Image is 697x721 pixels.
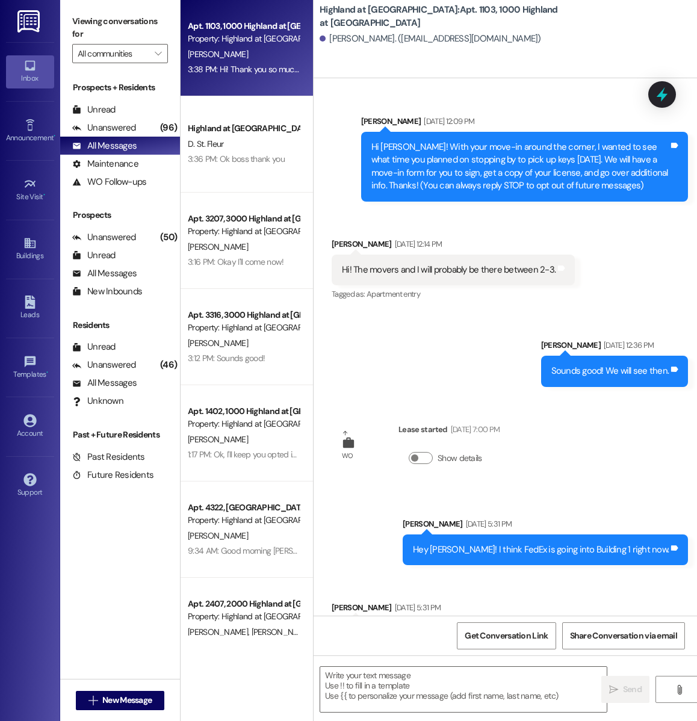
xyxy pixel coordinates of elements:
[6,174,54,206] a: Site Visit •
[570,630,677,642] span: Share Conversation via email
[72,469,153,481] div: Future Residents
[6,55,54,88] a: Inbox
[392,238,442,250] div: [DATE] 12:14 PM
[60,319,180,332] div: Residents
[601,339,654,351] div: [DATE] 12:36 PM
[72,267,137,280] div: All Messages
[188,449,327,460] div: 1:17 PM: Ok, I'll keep you opted in. Thanks!
[188,321,299,334] div: Property: Highland at [GEOGRAPHIC_DATA]
[6,292,54,324] a: Leads
[6,410,54,443] a: Account
[102,694,152,707] span: New Message
[155,49,161,58] i: 
[72,359,136,371] div: Unanswered
[457,622,556,649] button: Get Conversation Link
[188,241,248,252] span: [PERSON_NAME]
[72,451,145,463] div: Past Residents
[188,514,299,527] div: Property: Highland at [GEOGRAPHIC_DATA]
[46,368,48,377] span: •
[72,395,123,407] div: Unknown
[188,610,299,623] div: Property: Highland at [GEOGRAPHIC_DATA]
[72,158,138,170] div: Maintenance
[332,285,575,303] div: Tagged as:
[88,696,98,705] i: 
[448,423,500,436] div: [DATE] 7:00 PM
[332,238,575,255] div: [PERSON_NAME]
[188,32,299,45] div: Property: Highland at [GEOGRAPHIC_DATA]
[157,356,180,374] div: (46)
[188,309,299,321] div: Apt. 3316, 3000 Highland at [GEOGRAPHIC_DATA]
[76,691,165,710] button: New Message
[188,598,299,610] div: Apt. 2407, 2000 Highland at [GEOGRAPHIC_DATA]
[403,518,688,534] div: [PERSON_NAME]
[157,119,180,137] div: (96)
[72,231,136,244] div: Unanswered
[6,233,54,265] a: Buildings
[72,12,168,44] label: Viewing conversations for
[188,64,303,75] div: 3:38 PM: Hi! Thank you so much!!
[371,141,669,193] div: Hi [PERSON_NAME]! With your move-in around the corner, I wanted to see what time you planned on s...
[361,115,688,132] div: [PERSON_NAME]
[332,601,510,618] div: [PERSON_NAME]
[72,341,116,353] div: Unread
[367,289,420,299] span: Apartment entry
[72,104,116,116] div: Unread
[72,285,142,298] div: New Inbounds
[551,365,669,377] div: Sounds good! We will see then.
[188,256,283,267] div: 3:16 PM: Okay I'll come now!
[188,501,299,514] div: Apt. 4322, [GEOGRAPHIC_DATA] at [GEOGRAPHIC_DATA]
[609,685,618,695] i: 
[320,4,560,29] b: Highland at [GEOGRAPHIC_DATA]: Apt. 1103, 1000 Highland at [GEOGRAPHIC_DATA]
[188,212,299,225] div: Apt. 3207, 3000 Highland at [GEOGRAPHIC_DATA]
[188,405,299,418] div: Apt. 1402, 1000 Highland at [GEOGRAPHIC_DATA]
[188,530,248,541] span: [PERSON_NAME]
[72,249,116,262] div: Unread
[675,685,684,695] i: 
[60,81,180,94] div: Prospects + Residents
[157,228,180,247] div: (50)
[188,153,285,164] div: 3:36 PM: Ok boss thank you
[463,518,512,530] div: [DATE] 5:31 PM
[188,20,299,32] div: Apt. 1103, 1000 Highland at [GEOGRAPHIC_DATA]
[60,429,180,441] div: Past + Future Residents
[188,138,224,149] span: D. St. Fleur
[6,351,54,384] a: Templates •
[17,10,42,32] img: ResiDesk Logo
[342,264,556,276] div: Hi! The movers and I will probably be there between 2-3.
[188,434,248,445] span: [PERSON_NAME]
[413,543,669,556] div: Hey [PERSON_NAME]! I think FedEx is going into Building 1 right now.
[60,209,180,221] div: Prospects
[465,630,548,642] span: Get Conversation Link
[392,601,441,614] div: [DATE] 5:31 PM
[342,450,353,462] div: WO
[188,627,252,637] span: [PERSON_NAME]
[72,140,137,152] div: All Messages
[188,338,248,348] span: [PERSON_NAME]
[72,176,146,188] div: WO Follow-ups
[43,191,45,199] span: •
[601,676,649,703] button: Send
[54,132,55,140] span: •
[562,622,685,649] button: Share Conversation via email
[623,683,642,696] span: Send
[320,32,541,45] div: [PERSON_NAME]. ([EMAIL_ADDRESS][DOMAIN_NAME])
[188,225,299,238] div: Property: Highland at [GEOGRAPHIC_DATA]
[78,44,149,63] input: All communities
[438,452,482,465] label: Show details
[72,377,137,389] div: All Messages
[188,353,265,364] div: 3:12 PM: Sounds good!
[188,122,299,135] div: Highland at [GEOGRAPHIC_DATA]
[6,469,54,502] a: Support
[398,423,500,440] div: Lease started
[252,627,312,637] span: [PERSON_NAME]
[188,418,299,430] div: Property: Highland at [GEOGRAPHIC_DATA]
[72,122,136,134] div: Unanswered
[188,49,248,60] span: [PERSON_NAME]
[541,339,689,356] div: [PERSON_NAME]
[421,115,474,128] div: [DATE] 12:09 PM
